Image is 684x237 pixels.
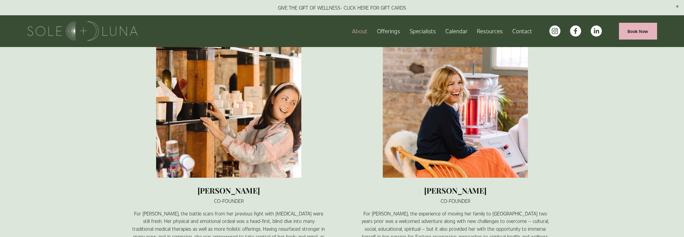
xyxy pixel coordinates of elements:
[27,21,137,41] img: Sole + Luna
[359,185,552,195] h2: [PERSON_NAME]
[445,26,467,36] a: Calendar
[377,26,400,36] a: folder dropdown
[477,26,503,36] span: Resources
[132,197,326,205] p: CO-FOUNDER
[359,197,552,205] p: CO-FOUNDER
[549,25,560,37] a: instagram-unauth
[619,23,657,39] a: Book Now
[591,25,602,37] a: LinkedIn
[409,26,435,36] a: Specialists
[512,26,532,36] a: Contact
[377,26,400,36] span: Offerings
[477,26,503,36] a: folder dropdown
[352,26,367,36] a: About
[132,185,326,195] h2: [PERSON_NAME]
[570,25,581,37] a: facebook-unauth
